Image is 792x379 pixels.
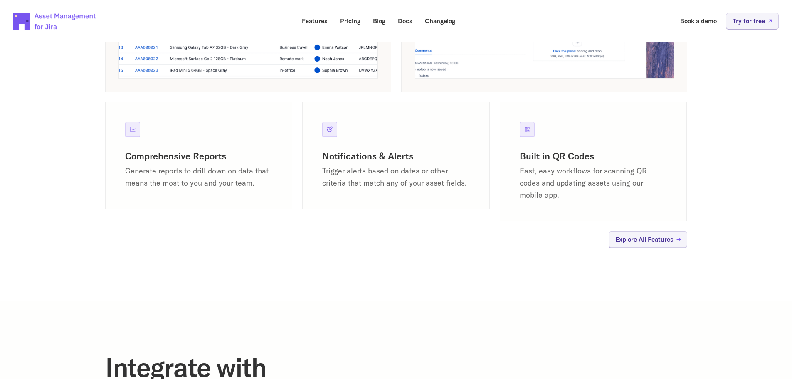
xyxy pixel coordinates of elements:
p: Pricing [340,18,360,24]
p: Fast, easy workflows for scanning QR codes and updating assets using our mobile app. [520,165,667,201]
p: Book a demo [680,18,717,24]
p: Try for free [733,18,765,24]
a: Blog [367,13,391,29]
p: Docs [398,18,412,24]
p: Generate reports to drill down on data that means the most to you and your team. [125,165,273,189]
a: Book a demo [674,13,723,29]
p: Features [302,18,328,24]
a: Pricing [334,13,366,29]
p: Explore All Features [615,236,674,243]
h3: Built in QR Codes [520,150,667,162]
h3: Notifications & Alerts [322,150,470,162]
a: Explore All Features [609,231,687,248]
a: Changelog [419,13,461,29]
h3: Comprehensive Reports [125,150,273,162]
a: Features [296,13,333,29]
a: Try for free [726,13,779,29]
p: Blog [373,18,385,24]
p: Changelog [425,18,455,24]
a: Docs [392,13,418,29]
p: Trigger alerts based on dates or other criteria that match any of your asset fields. [322,165,470,189]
